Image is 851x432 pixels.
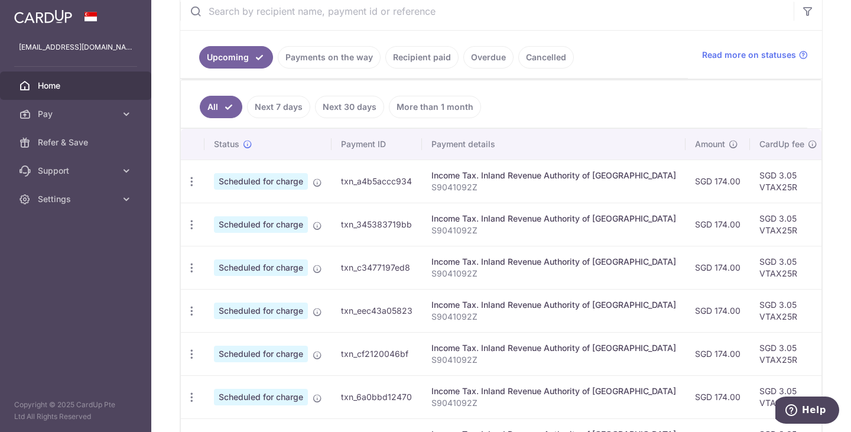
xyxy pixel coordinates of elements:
a: Overdue [463,46,514,69]
td: SGD 3.05 VTAX25R [750,160,827,203]
td: txn_345383719bb [332,203,422,246]
td: SGD 174.00 [686,160,750,203]
span: Refer & Save [38,137,116,148]
a: Upcoming [199,46,273,69]
p: S9041092Z [431,268,676,280]
a: All [200,96,242,118]
a: More than 1 month [389,96,481,118]
iframe: Opens a widget where you can find more information [775,397,839,426]
div: Income Tax. Inland Revenue Authority of [GEOGRAPHIC_DATA] [431,256,676,268]
div: Income Tax. Inland Revenue Authority of [GEOGRAPHIC_DATA] [431,342,676,354]
td: SGD 3.05 VTAX25R [750,289,827,332]
span: Amount [695,138,725,150]
td: txn_c3477197ed8 [332,246,422,289]
p: S9041092Z [431,311,676,323]
td: txn_eec43a05823 [332,289,422,332]
span: Status [214,138,239,150]
img: CardUp [14,9,72,24]
p: S9041092Z [431,354,676,366]
span: Home [38,80,116,92]
span: Support [38,165,116,177]
span: CardUp fee [759,138,804,150]
span: Scheduled for charge [214,389,308,405]
p: S9041092Z [431,225,676,236]
p: S9041092Z [431,181,676,193]
div: Income Tax. Inland Revenue Authority of [GEOGRAPHIC_DATA] [431,299,676,311]
td: SGD 3.05 VTAX25R [750,203,827,246]
span: Settings [38,193,116,205]
span: Scheduled for charge [214,173,308,190]
th: Payment details [422,129,686,160]
td: SGD 3.05 VTAX25R [750,332,827,375]
span: Read more on statuses [702,49,796,61]
a: Read more on statuses [702,49,808,61]
a: Recipient paid [385,46,459,69]
span: Scheduled for charge [214,346,308,362]
td: txn_cf2120046bf [332,332,422,375]
a: Payments on the way [278,46,381,69]
td: SGD 174.00 [686,289,750,332]
td: SGD 174.00 [686,332,750,375]
div: Income Tax. Inland Revenue Authority of [GEOGRAPHIC_DATA] [431,170,676,181]
span: Pay [38,108,116,120]
td: SGD 174.00 [686,246,750,289]
div: Income Tax. Inland Revenue Authority of [GEOGRAPHIC_DATA] [431,385,676,397]
th: Payment ID [332,129,422,160]
a: Next 7 days [247,96,310,118]
td: SGD 3.05 VTAX25R [750,246,827,289]
td: txn_6a0bbd12470 [332,375,422,418]
div: Income Tax. Inland Revenue Authority of [GEOGRAPHIC_DATA] [431,213,676,225]
span: Scheduled for charge [214,303,308,319]
td: SGD 3.05 VTAX25R [750,375,827,418]
td: SGD 174.00 [686,203,750,246]
a: Next 30 days [315,96,384,118]
td: SGD 174.00 [686,375,750,418]
td: txn_a4b5accc934 [332,160,422,203]
span: Scheduled for charge [214,216,308,233]
a: Cancelled [518,46,574,69]
p: S9041092Z [431,397,676,409]
p: [EMAIL_ADDRESS][DOMAIN_NAME] [19,41,132,53]
span: Scheduled for charge [214,259,308,276]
